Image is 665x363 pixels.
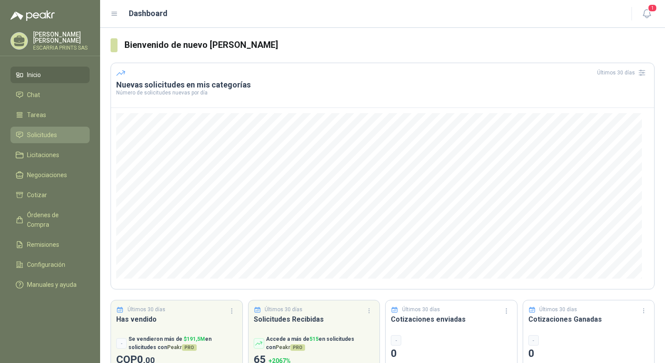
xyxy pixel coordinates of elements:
[10,167,90,183] a: Negociaciones
[10,10,55,21] img: Logo peakr
[391,335,401,346] div: -
[391,314,512,325] h3: Cotizaciones enviadas
[116,80,649,90] h3: Nuevas solicitudes en mis categorías
[266,335,375,352] p: Accede a más de en solicitudes con
[10,187,90,203] a: Cotizar
[290,344,305,351] span: PRO
[10,127,90,143] a: Solicitudes
[167,344,197,350] span: Peakr
[10,236,90,253] a: Remisiones
[402,306,440,314] p: Últimos 30 días
[27,150,59,160] span: Licitaciones
[528,335,539,346] div: -
[10,207,90,233] a: Órdenes de Compra
[27,210,81,229] span: Órdenes de Compra
[128,335,237,352] p: Se vendieron más de en solicitudes con
[391,346,512,362] p: 0
[528,346,649,362] p: 0
[27,110,46,120] span: Tareas
[33,45,90,50] p: ESCARRIA PRINTS SAS
[10,107,90,123] a: Tareas
[27,90,40,100] span: Chat
[648,4,657,12] span: 1
[27,70,41,80] span: Inicio
[129,7,168,20] h1: Dashboard
[539,306,577,314] p: Últimos 30 días
[116,90,649,95] p: Número de solicitudes nuevas por día
[265,306,302,314] p: Últimos 30 días
[124,38,655,52] h3: Bienvenido de nuevo [PERSON_NAME]
[27,130,57,140] span: Solicitudes
[116,314,237,325] h3: Has vendido
[639,6,655,22] button: 1
[116,338,127,349] div: -
[10,67,90,83] a: Inicio
[27,190,47,200] span: Cotizar
[182,344,197,351] span: PRO
[33,31,90,44] p: [PERSON_NAME] [PERSON_NAME]
[528,314,649,325] h3: Cotizaciones Ganadas
[254,314,375,325] h3: Solicitudes Recibidas
[309,336,319,342] span: 515
[27,240,59,249] span: Remisiones
[184,336,205,342] span: $ 191,5M
[10,276,90,293] a: Manuales y ayuda
[27,260,65,269] span: Configuración
[275,344,305,350] span: Peakr
[27,170,67,180] span: Negociaciones
[128,306,165,314] p: Últimos 30 días
[10,147,90,163] a: Licitaciones
[10,256,90,273] a: Configuración
[597,66,649,80] div: Últimos 30 días
[27,280,77,289] span: Manuales y ayuda
[10,87,90,103] a: Chat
